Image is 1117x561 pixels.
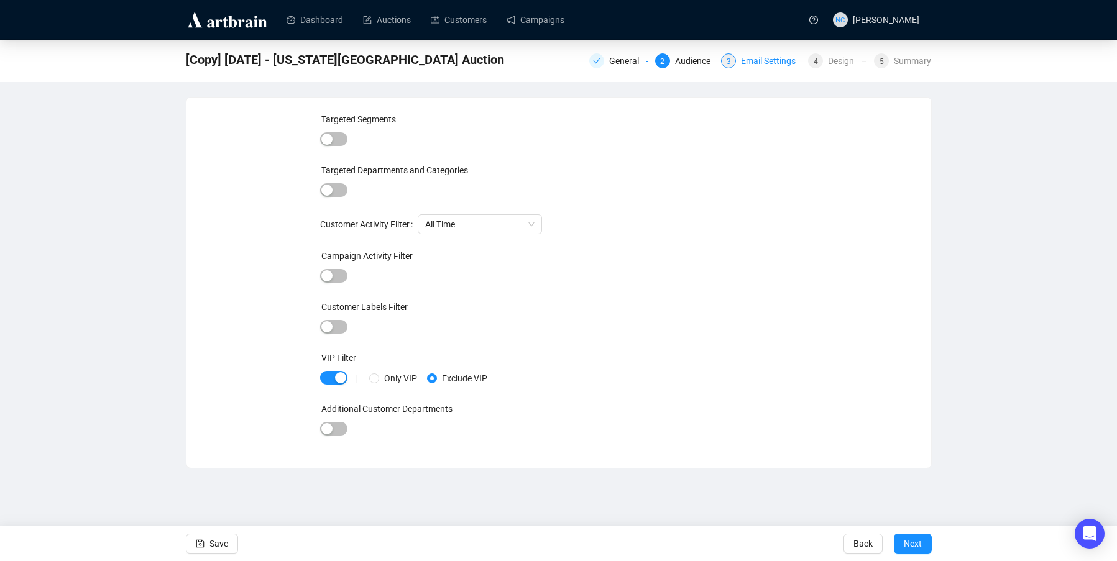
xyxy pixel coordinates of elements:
div: Open Intercom Messenger [1075,519,1105,549]
div: General [589,53,648,68]
div: 5Summary [874,53,931,68]
span: [Copy] Aug 21, 2025 - New York City Estate Auction [186,50,504,70]
button: Back [843,534,883,554]
div: 2Audience [655,53,714,68]
div: 4Design [808,53,866,68]
div: General [609,53,646,68]
label: VIP Filter [321,353,356,363]
span: All Time [425,215,535,234]
label: Campaign Activity Filter [321,251,413,261]
div: Design [828,53,862,68]
label: Customer Activity Filter [320,214,418,234]
button: Save [186,534,238,554]
label: Targeted Departments and Categories [321,165,468,175]
span: 5 [880,57,884,66]
span: Only VIP [379,372,422,385]
span: check [593,57,600,65]
span: Exclude VIP [437,372,492,385]
div: Summary [894,53,931,68]
div: Audience [675,53,718,68]
span: NC [835,14,845,25]
span: Save [209,526,228,561]
span: 4 [814,57,818,66]
span: Next [904,526,922,561]
label: Targeted Segments [321,114,396,124]
img: logo [186,10,269,30]
a: Auctions [363,4,411,36]
div: Email Settings [741,53,803,68]
label: Additional Customer Departments [321,404,453,414]
span: question-circle [809,16,818,24]
div: | [355,373,357,383]
span: Back [853,526,873,561]
span: 3 [727,57,731,66]
div: 3Email Settings [721,53,801,68]
a: Customers [431,4,487,36]
a: Dashboard [287,4,343,36]
label: Customer Labels Filter [321,302,408,312]
button: Next [894,534,932,554]
span: [PERSON_NAME] [853,15,919,25]
span: save [196,539,205,548]
a: Campaigns [507,4,564,36]
span: 2 [660,57,664,66]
